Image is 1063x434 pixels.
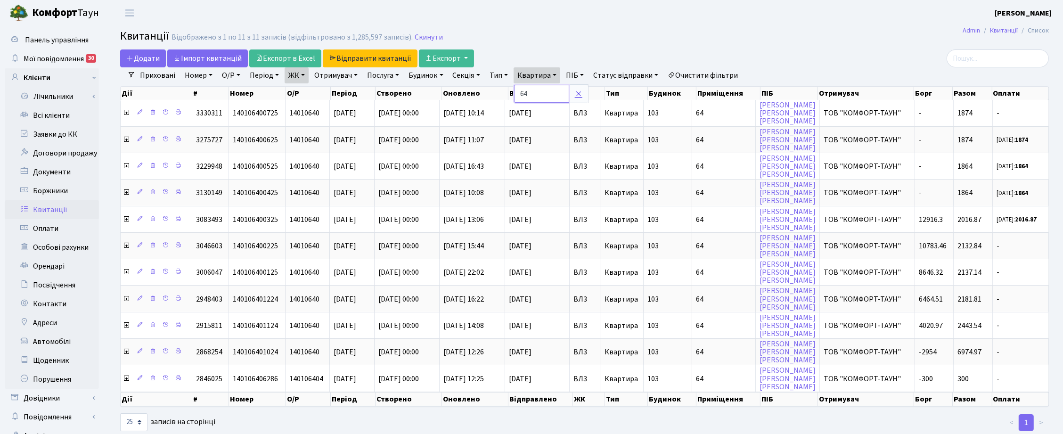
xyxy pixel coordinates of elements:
[648,87,697,100] th: Будинок
[647,161,659,172] span: 103
[120,28,169,44] span: Квитанції
[1018,25,1049,36] li: Список
[509,295,565,303] span: [DATE]
[233,161,278,172] span: 140106400525
[573,163,597,170] span: ВЛ3
[32,5,77,20] b: Комфорт
[289,347,319,357] span: 14010640
[647,347,659,357] span: 103
[573,269,597,276] span: ВЛ3
[997,375,1045,383] span: -
[605,241,638,251] span: Квартира
[334,267,356,278] span: [DATE]
[196,214,222,225] span: 3083493
[997,295,1045,303] span: -
[760,366,816,392] a: [PERSON_NAME][PERSON_NAME][PERSON_NAME]
[1015,136,1028,144] b: 1874
[121,87,192,100] th: Дії
[696,163,752,170] span: 64
[995,8,1052,19] a: [PERSON_NAME]
[233,320,278,331] span: 140106401124
[229,392,286,406] th: Номер
[760,100,816,126] a: [PERSON_NAME][PERSON_NAME][PERSON_NAME]
[997,215,1037,224] small: [DATE]:
[24,54,84,64] span: Мої повідомлення
[5,144,99,163] a: Договори продажу
[229,87,286,100] th: Номер
[824,216,911,223] span: ТОВ "КОМФОРТ-ТАУН"
[233,188,278,198] span: 140106400425
[605,374,638,384] span: Квартира
[218,67,244,83] a: О/Р
[246,67,283,83] a: Період
[957,294,981,304] span: 2181.81
[120,413,215,431] label: записів на сторінці
[196,347,222,357] span: 2868254
[289,267,319,278] span: 14010640
[249,49,321,67] a: Експорт в Excel
[331,87,376,100] th: Період
[953,392,992,406] th: Разом
[760,127,816,153] a: [PERSON_NAME][PERSON_NAME][PERSON_NAME]
[120,49,166,67] a: Додати
[378,214,419,225] span: [DATE] 00:00
[957,161,973,172] span: 1864
[818,392,914,406] th: Отримувач
[5,106,99,125] a: Всі клієнти
[196,267,222,278] span: 3006047
[443,188,484,198] span: [DATE] 10:08
[647,188,659,198] span: 103
[509,109,565,117] span: [DATE]
[378,188,419,198] span: [DATE] 00:00
[605,135,638,145] span: Квартира
[508,87,573,100] th: Відправлено
[647,294,659,304] span: 103
[323,49,417,67] a: Відправити квитанції
[443,135,484,145] span: [DATE] 11:07
[126,53,160,64] span: Додати
[443,267,484,278] span: [DATE] 22:02
[443,374,484,384] span: [DATE] 12:25
[696,216,752,223] span: 64
[573,216,597,223] span: ВЛ3
[378,161,419,172] span: [DATE] 00:00
[957,374,969,384] span: 300
[443,320,484,331] span: [DATE] 14:08
[233,241,278,251] span: 140106400225
[509,216,565,223] span: [DATE]
[953,87,992,100] th: Разом
[919,135,922,145] span: -
[696,136,752,144] span: 64
[605,214,638,225] span: Квартира
[285,67,309,83] a: ЖК
[378,374,419,384] span: [DATE] 00:00
[824,163,911,170] span: ТОВ "КОМФОРТ-ТАУН"
[334,161,356,172] span: [DATE]
[760,153,816,180] a: [PERSON_NAME][PERSON_NAME][PERSON_NAME]
[196,188,222,198] span: 3130149
[573,189,597,197] span: ВЛ3
[86,54,96,63] div: 30
[363,67,403,83] a: Послуга
[647,135,659,145] span: 103
[914,392,953,406] th: Борг
[5,408,99,426] a: Повідомлення
[509,136,565,144] span: [DATE]
[443,161,484,172] span: [DATE] 16:43
[824,269,911,276] span: ТОВ "КОМФОРТ-ТАУН"
[376,87,442,100] th: Створено
[334,188,356,198] span: [DATE]
[508,392,573,406] th: Відправлено
[957,108,973,118] span: 1874
[334,320,356,331] span: [DATE]
[824,375,911,383] span: ТОВ "КОМФОРТ-ТАУН"
[286,87,331,100] th: О/Р
[181,67,216,83] a: Номер
[196,108,222,118] span: 3330311
[760,87,818,100] th: ПІБ
[376,392,442,406] th: Створено
[233,108,278,118] span: 140106400725
[25,35,89,45] span: Панель управління
[573,322,597,329] span: ВЛ3
[514,67,560,83] a: Квартира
